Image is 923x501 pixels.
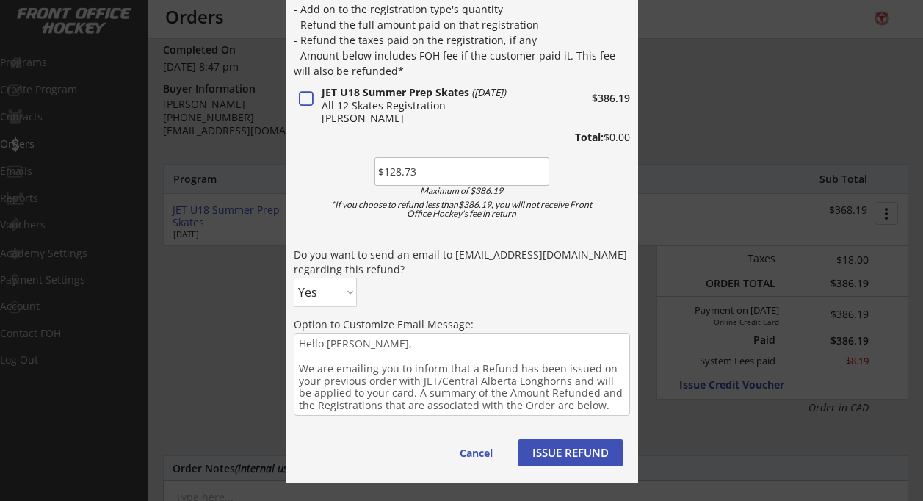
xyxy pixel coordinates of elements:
strong: JET U18 Summer Prep Skates [322,85,469,99]
div: Option to Customize Email Message: [294,317,630,332]
em: ([DATE]) [472,85,507,99]
div: $0.00 [535,132,630,143]
strong: Total: [575,130,604,144]
div: Maximum of $386.19 [379,187,545,195]
div: $386.19 [549,93,630,104]
input: Amount to refund [374,157,549,186]
div: [PERSON_NAME] [322,113,545,123]
button: ISSUE REFUND [518,439,623,466]
div: All 12 Skates Registration [322,101,545,111]
button: Cancel [445,439,507,466]
div: Do you want to send an email to [EMAIL_ADDRESS][DOMAIN_NAME] regarding this refund? [294,248,630,276]
div: *If you choose to refund less than$386.19, you will not receive Front Office Hockey's fee in return [320,201,604,218]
